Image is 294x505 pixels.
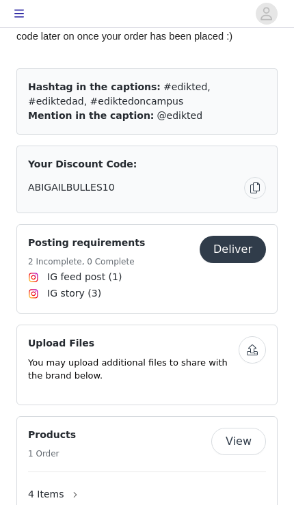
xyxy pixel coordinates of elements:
div: Posting requirements [16,224,278,314]
span: Your Discount Code: [28,157,137,172]
span: Mention in the caption: [28,110,154,121]
button: View [211,428,266,455]
span: IG story (3) [47,286,101,301]
span: ABIGAILBULLES10 [28,180,115,195]
h4: Posting requirements [28,236,145,250]
span: 4 Items [28,487,64,502]
button: Deliver [200,236,266,263]
h4: Upload Files [28,336,239,351]
span: IG feed post (1) [47,270,122,284]
img: Instagram Icon [28,272,39,283]
img: Instagram Icon [28,288,39,299]
div: avatar [260,3,273,25]
span: #edikted, #ediktedad, #ediktedoncampus [28,81,211,107]
h4: Products [28,428,76,442]
h5: 2 Incomplete, 0 Complete [28,256,145,268]
span: Hashtag in the captions: [28,81,161,92]
span: @edikted [157,110,203,121]
p: You may upload additional files to share with the brand below. [28,356,239,383]
h5: 1 Order [28,448,76,460]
